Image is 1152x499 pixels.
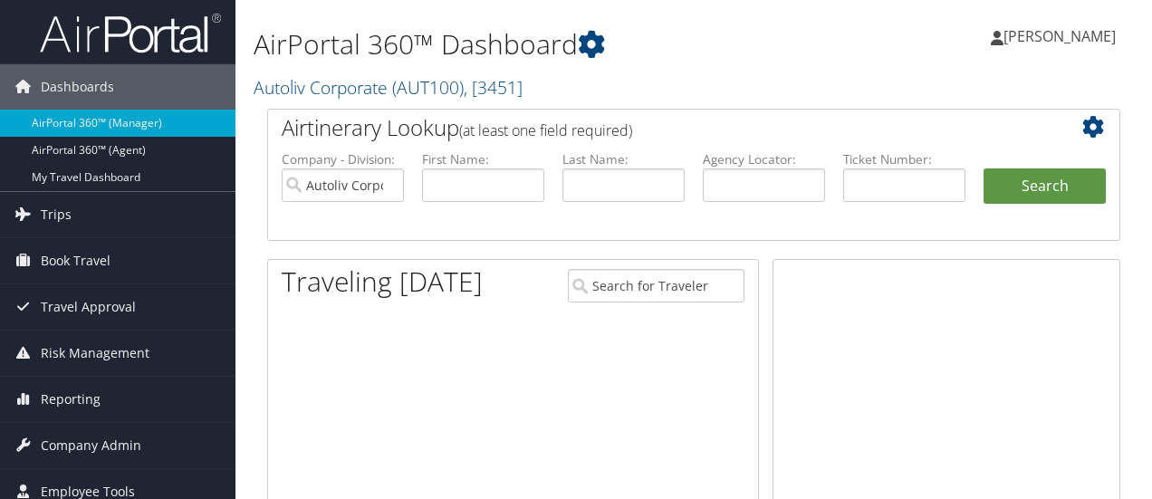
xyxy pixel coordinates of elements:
[464,75,523,100] span: , [ 3451 ]
[843,150,965,168] label: Ticket Number:
[41,238,110,283] span: Book Travel
[254,75,523,100] a: Autoliv Corporate
[703,150,825,168] label: Agency Locator:
[40,12,221,54] img: airportal-logo.png
[254,25,840,63] h1: AirPortal 360™ Dashboard
[282,263,483,301] h1: Traveling [DATE]
[392,75,464,100] span: ( AUT100 )
[984,168,1106,205] button: Search
[41,331,149,376] span: Risk Management
[282,112,1035,143] h2: Airtinerary Lookup
[991,9,1134,63] a: [PERSON_NAME]
[41,423,141,468] span: Company Admin
[562,150,685,168] label: Last Name:
[41,64,114,110] span: Dashboards
[41,284,136,330] span: Travel Approval
[282,150,404,168] label: Company - Division:
[41,192,72,237] span: Trips
[41,377,101,422] span: Reporting
[459,120,632,140] span: (at least one field required)
[1003,26,1116,46] span: [PERSON_NAME]
[568,269,745,302] input: Search for Traveler
[422,150,544,168] label: First Name:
